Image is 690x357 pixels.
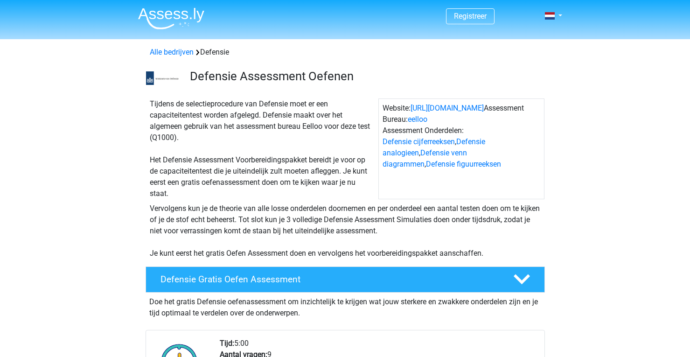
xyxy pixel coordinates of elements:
[150,48,194,56] a: Alle bedrijven
[383,137,455,146] a: Defensie cijferreeksen
[220,339,234,348] b: Tijd:
[146,293,545,319] div: Doe het gratis Defensie oefenassessment om inzichtelijk te krijgen wat jouw sterkere en zwakkere ...
[160,274,498,285] h4: Defensie Gratis Oefen Assessment
[146,98,378,199] div: Tijdens de selectieprocedure van Defensie moet er een capaciteitentest worden afgelegd. Defensie ...
[378,98,544,199] div: Website: Assessment Bureau: Assessment Onderdelen: , , ,
[146,47,544,58] div: Defensie
[383,148,467,168] a: Defensie venn diagrammen
[411,104,484,112] a: [URL][DOMAIN_NAME]
[142,266,549,293] a: Defensie Gratis Oefen Assessment
[426,160,501,168] a: Defensie figuurreeksen
[408,115,427,124] a: eelloo
[138,7,204,29] img: Assessly
[383,137,485,157] a: Defensie analogieen
[190,69,537,84] h3: Defensie Assessment Oefenen
[146,203,544,259] div: Vervolgens kun je de theorie van alle losse onderdelen doornemen en per onderdeel een aantal test...
[454,12,487,21] a: Registreer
